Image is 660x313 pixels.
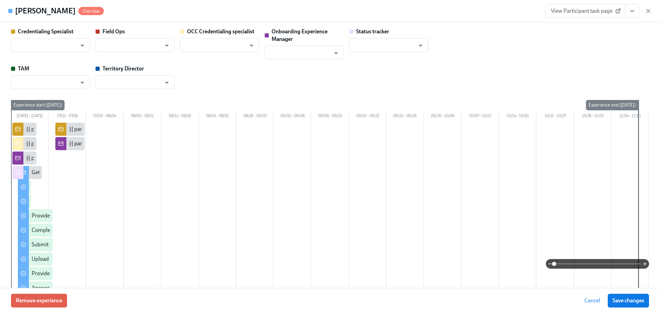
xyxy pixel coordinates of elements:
[415,40,426,51] button: Open
[69,125,164,133] div: {{ participant.fullName }} CV is complete
[48,112,86,121] div: 07/22 – 07/28
[613,297,644,304] span: Save changes
[32,241,119,248] div: Submit your resume for credentialing
[102,65,144,72] strong: Territory Director
[499,112,536,121] div: 10/14 – 10/20
[161,112,199,121] div: 08/12 – 08/18
[349,112,386,121] div: 09/16 – 09/22
[26,154,188,162] div: {{ participant.fullName }} has been enrolled in the Dado Pre-boarding
[86,112,123,121] div: 07/29 – 08/04
[78,9,104,14] span: Overdue
[584,297,600,304] span: Cancel
[551,8,619,14] span: View Participant task page
[386,112,424,121] div: 09/23 – 09/29
[77,40,88,51] button: Open
[356,28,389,35] strong: Status tracker
[26,125,188,133] div: {{ participant.fullName }} has been enrolled in the Dado Pre-boarding
[18,65,29,72] strong: TAM
[32,270,158,277] div: Provide a copy of your residency completion certificate
[246,40,257,51] button: Open
[574,112,612,121] div: 10/28 – 11/03
[69,140,164,147] div: {{ participant.fullName }} CV is complete
[11,100,65,110] div: Experience start ([DATE])
[11,294,67,308] button: Remove experience
[331,48,341,58] button: Open
[236,112,274,121] div: 08/26 – 09/01
[311,112,349,121] div: 09/09 – 09/15
[536,112,574,121] div: 10/21 – 10/27
[545,4,625,18] a: View Participant task page
[32,226,195,234] div: Complete the malpractice insurance information and application form
[11,112,48,121] div: [DATE] – [DATE]
[199,112,236,121] div: 08/19 – 08/25
[272,28,328,42] strong: Onboarding Experience Manager
[16,297,62,304] span: Remove experience
[32,284,139,292] div: Answer the credentialing disclosure questions
[124,112,161,121] div: 08/05 – 08/11
[461,112,499,121] div: 10/07 – 10/13
[424,112,461,121] div: 09/30 – 10/06
[608,294,649,308] button: Save changes
[15,6,76,16] h4: [PERSON_NAME]
[18,28,74,35] strong: Credentialing Specialist
[162,40,172,51] button: Open
[26,140,206,147] div: {{ participant.fullName }} has been enrolled in the state credentialing process
[162,77,172,88] button: Open
[32,212,156,220] div: Provide key information for the credentialing process
[274,112,311,121] div: 09/02 – 09/08
[102,28,125,35] strong: Field Ops
[77,77,88,88] button: Open
[32,255,134,263] div: Upload a PDF of your dental school diploma
[187,28,254,35] strong: OCC Credentialing specialist
[586,100,638,110] div: Experience end ([DATE])
[580,294,605,308] button: Cancel
[32,169,127,176] div: Getting started at [GEOGRAPHIC_DATA]
[612,112,649,121] div: 11/04 – 11/10
[625,4,639,18] button: View task page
